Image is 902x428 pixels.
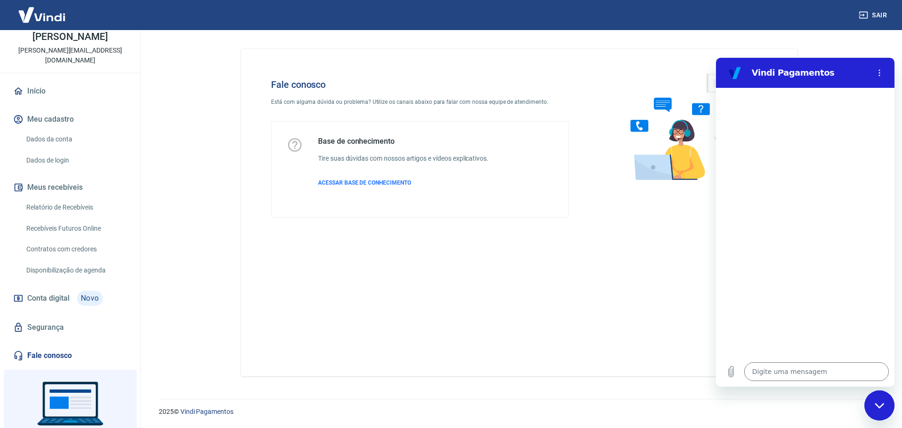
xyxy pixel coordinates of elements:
h5: Base de conhecimento [318,137,489,146]
iframe: Botão para abrir a janela de mensagens, conversa em andamento [864,390,894,420]
p: Está com alguma dúvida ou problema? Utilize os canais abaixo para falar com nossa equipe de atend... [271,98,569,106]
span: Conta digital [27,292,70,305]
iframe: Janela de mensagens [716,58,894,387]
a: Conta digitalNovo [11,287,129,310]
a: Contratos com credores [23,240,129,259]
button: Meus recebíveis [11,177,129,198]
p: 2025 © [159,407,879,417]
button: Meu cadastro [11,109,129,130]
a: Recebíveis Futuros Online [23,219,129,238]
button: Sair [857,7,891,24]
img: Vindi [11,0,72,29]
a: Relatório de Recebíveis [23,198,129,217]
a: Dados de login [23,151,129,170]
h6: Tire suas dúvidas com nossos artigos e vídeos explicativos. [318,154,489,163]
a: Disponibilização de agenda [23,261,129,280]
p: [PERSON_NAME][EMAIL_ADDRESS][DOMAIN_NAME] [8,46,133,65]
a: ACESSAR BASE DE CONHECIMENTO [318,179,489,187]
a: Segurança [11,317,129,338]
a: Vindi Pagamentos [180,408,233,415]
span: ACESSAR BASE DE CONHECIMENTO [318,179,411,186]
img: Fale conosco [612,64,754,189]
a: Fale conosco [11,345,129,366]
h4: Fale conosco [271,79,569,90]
a: Início [11,81,129,101]
span: Novo [77,291,103,306]
p: [PERSON_NAME] [32,32,108,42]
a: Dados da conta [23,130,129,149]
